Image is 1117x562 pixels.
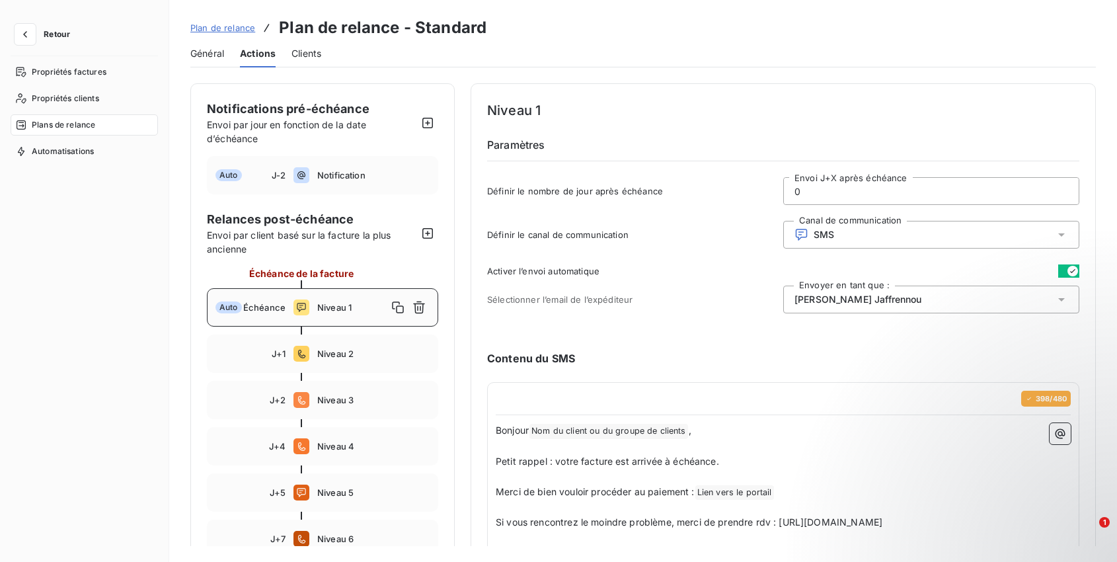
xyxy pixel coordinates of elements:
[240,47,276,60] span: Actions
[272,170,286,181] span: J-2
[32,145,94,157] span: Automatisations
[207,228,417,256] span: Envoi par client basé sur la facture la plus ancienne
[496,486,695,497] span: Merci de bien vouloir procéder au paiement :
[317,348,430,359] span: Niveau 2
[1036,395,1067,403] span: 398 / 480
[496,424,529,436] span: Bonjour
[269,441,286,452] span: J+4
[270,395,286,405] span: J+2
[317,534,430,544] span: Niveau 6
[190,47,224,60] span: Général
[1099,517,1110,528] span: 1
[317,170,430,181] span: Notification
[317,395,430,405] span: Niveau 3
[487,266,599,276] span: Activer l’envoi automatique
[814,229,834,240] span: SMS
[529,424,688,439] span: Nom du client ou du groupe de clients
[207,119,367,144] span: Envoi par jour en fonction de la date d’échéance
[689,424,691,436] span: ,
[11,61,158,83] a: Propriétés factures
[215,301,242,313] span: Auto
[270,487,286,498] span: J+5
[32,119,95,131] span: Plans de relance
[11,88,158,109] a: Propriétés clients
[487,294,783,305] span: Sélectionner l’email de l’expéditeur
[317,302,387,313] span: Niveau 1
[207,210,417,228] span: Relances post-échéance
[11,24,81,45] button: Retour
[272,348,286,359] span: J+1
[695,485,774,501] span: Lien vers le portail
[487,137,1079,161] h6: Paramètres
[487,100,1079,121] h4: Niveau 1
[190,21,255,34] a: Plan de relance
[317,487,430,498] span: Niveau 5
[794,293,922,306] span: [PERSON_NAME] Jaffrennou
[291,47,321,60] span: Clients
[11,114,158,136] a: Plans de relance
[487,229,783,240] span: Définir le canal de communication
[215,169,242,181] span: Auto
[496,516,882,528] span: Si vous rencontrez le moindre problème, merci de prendre rdv : [URL][DOMAIN_NAME]
[279,16,486,40] h3: Plan de relance - Standard
[270,534,286,544] span: J+7
[44,30,70,38] span: Retour
[496,456,719,467] span: Petit rappel : votre facture est arrivée à échéance.
[487,350,1079,366] h6: Contenu du SMS
[11,141,158,162] a: Automatisations
[249,266,354,280] span: Échéance de la facture
[32,66,106,78] span: Propriétés factures
[317,441,430,452] span: Niveau 4
[243,302,286,313] span: Échéance
[207,102,369,116] span: Notifications pré-échéance
[190,22,255,33] span: Plan de relance
[32,93,99,104] span: Propriétés clients
[487,186,783,196] span: Définir le nombre de jour après échéance
[1072,517,1104,549] iframe: Intercom live chat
